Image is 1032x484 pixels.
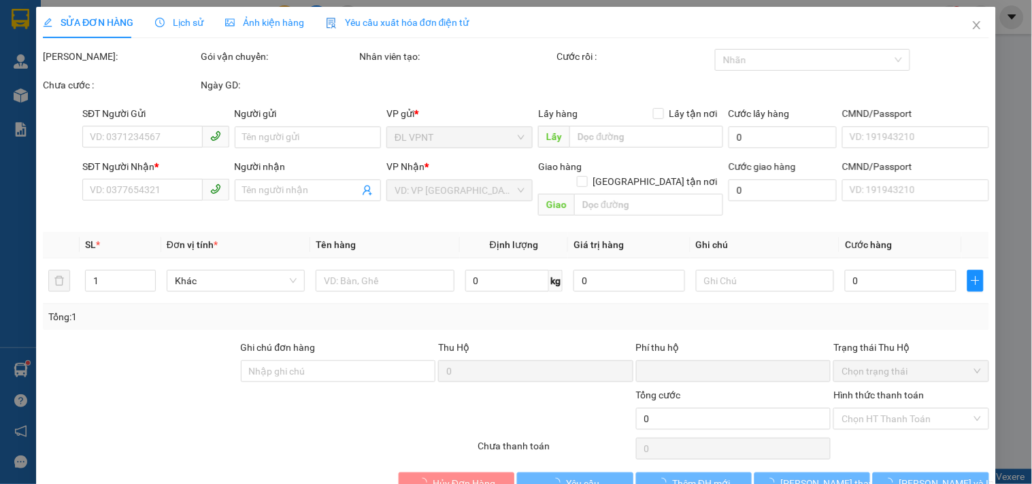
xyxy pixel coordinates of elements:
span: Giao hàng [539,161,582,172]
span: SL [85,239,96,250]
label: Cước lấy hàng [729,108,790,119]
button: plus [967,270,984,292]
div: VP gửi [386,106,533,121]
div: Trạng thái Thu Hộ [833,340,988,355]
div: Ngày GD: [201,77,356,92]
span: ĐL VPNT [395,127,525,148]
input: VD: Bàn, Ghế [316,270,454,292]
b: [DOMAIN_NAME] [114,52,187,63]
span: Định lượng [490,239,538,250]
span: kg [549,270,563,292]
span: Yêu cầu xuất hóa đơn điện tử [326,17,469,28]
span: Ảnh kiện hàng [225,17,304,28]
span: plus [968,275,983,286]
div: CMND/Passport [842,159,988,174]
span: Tổng cước [636,390,681,400]
b: Phúc An Express [17,88,71,175]
span: clock-circle [155,18,165,27]
div: Người gửi [235,106,381,121]
span: Lấy hàng [539,108,578,119]
span: close [971,20,982,31]
li: (c) 2017 [114,65,187,82]
div: SĐT Người Gửi [82,106,229,121]
div: Nhân viên tạo: [359,49,554,64]
div: Chưa cước : [43,77,198,92]
label: Cước giao hàng [729,161,796,172]
div: Phí thu hộ [636,340,831,360]
span: Khác [175,271,297,291]
span: [GEOGRAPHIC_DATA] tận nơi [588,174,723,189]
input: Dọc đường [575,194,723,215]
span: phone [210,131,221,141]
div: Gói vận chuyển: [201,49,356,64]
b: Gửi khách hàng [84,20,135,84]
input: Cước lấy hàng [729,126,837,148]
div: Người nhận [235,159,381,174]
div: [PERSON_NAME]: [43,49,198,64]
span: Đơn vị tính [167,239,218,250]
input: Cước giao hàng [729,179,837,201]
span: picture [225,18,235,27]
span: SỬA ĐƠN HÀNG [43,17,133,28]
span: Chọn trạng thái [842,361,980,381]
span: Thu Hộ [438,342,469,353]
label: Ghi chú đơn hàng [241,342,316,353]
span: Giao [539,194,575,215]
img: logo.jpg [148,17,180,50]
div: Tổng: 1 [48,309,399,324]
div: SĐT Người Nhận [82,159,229,174]
span: Lấy tận nơi [664,106,723,121]
input: Ghi chú đơn hàng [241,360,436,382]
button: delete [48,270,70,292]
span: Cước hàng [845,239,892,250]
img: logo.jpg [17,17,85,85]
span: VP Nhận [386,161,425,172]
div: CMND/Passport [842,106,988,121]
th: Ghi chú [690,232,839,258]
span: Lấy [539,126,570,148]
label: Hình thức thanh toán [833,390,924,400]
button: Close [958,7,996,45]
div: Chưa thanh toán [476,438,634,462]
input: Dọc đường [570,126,723,148]
span: user-add [362,185,373,196]
img: icon [326,18,337,29]
input: Ghi Chú [696,270,834,292]
span: Tên hàng [316,239,356,250]
span: edit [43,18,52,27]
span: phone [210,184,221,194]
span: Giá trị hàng [573,239,624,250]
span: Lịch sử [155,17,203,28]
div: Cước rồi : [557,49,712,64]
